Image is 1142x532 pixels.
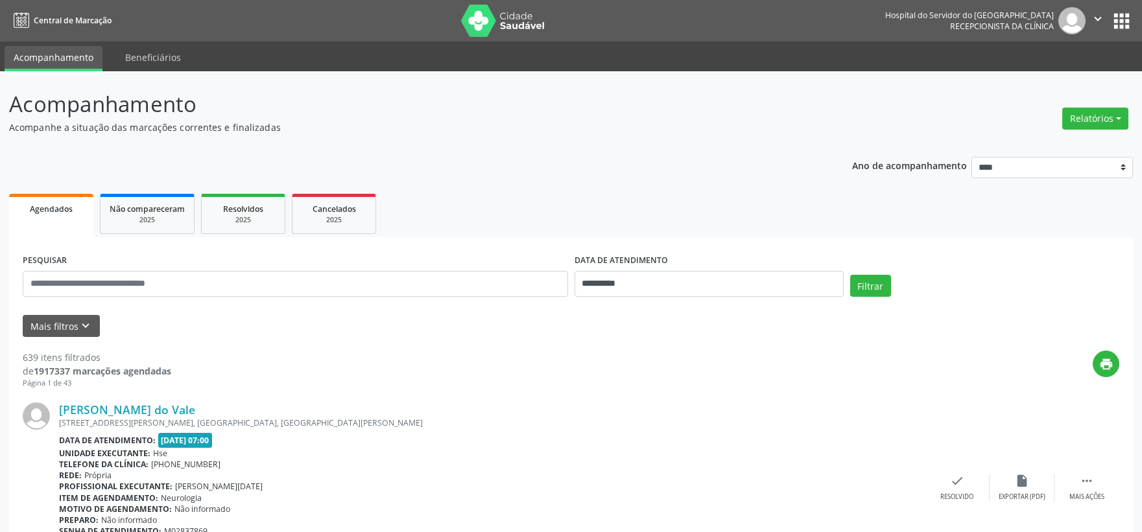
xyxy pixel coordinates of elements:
[885,10,1054,21] div: Hospital do Servidor do [GEOGRAPHIC_DATA]
[1015,474,1029,488] i: insert_drive_file
[9,10,112,31] a: Central de Marcação
[23,251,67,271] label: PESQUISAR
[174,503,230,515] span: Não informado
[1099,357,1113,371] i: print
[302,215,366,225] div: 2025
[59,435,156,446] b: Data de atendimento:
[34,365,171,377] strong: 1917337 marcações agendadas
[9,121,796,134] p: Acompanhe a situação das marcações correntes e finalizadas
[1080,474,1094,488] i: 
[59,481,172,492] b: Profissional executante:
[950,21,1054,32] span: Recepcionista da clínica
[59,402,195,417] a: [PERSON_NAME] do Vale
[59,470,82,481] b: Rede:
[34,15,112,26] span: Central de Marcação
[1069,492,1104,502] div: Mais ações
[211,215,276,225] div: 2025
[84,470,112,481] span: Própria
[59,459,149,470] b: Telefone da clínica:
[1110,10,1133,32] button: apps
[116,46,190,69] a: Beneficiários
[23,378,171,389] div: Página 1 de 43
[158,433,213,448] span: [DATE] 07:00
[1091,12,1105,26] i: 
[9,88,796,121] p: Acompanhamento
[999,492,1045,502] div: Exportar (PDF)
[23,364,171,378] div: de
[151,459,220,470] span: [PHONE_NUMBER]
[59,503,172,515] b: Motivo de agendamento:
[223,203,263,214] span: Resolvidos
[1058,7,1086,34] img: img
[5,46,102,71] a: Acompanhamento
[1086,7,1110,34] button: 
[575,251,668,271] label: DATA DE ATENDIMENTO
[153,448,167,459] span: Hse
[23,351,171,364] div: 639 itens filtrados
[1093,351,1119,377] button: print
[101,515,157,526] span: Não informado
[30,203,73,214] span: Agendados
[313,203,356,214] span: Cancelados
[59,492,158,503] b: Item de agendamento:
[175,481,263,492] span: [PERSON_NAME][DATE]
[1062,108,1128,130] button: Relatórios
[110,215,185,225] div: 2025
[23,315,100,338] button: Mais filtroskeyboard_arrow_down
[850,275,891,297] button: Filtrar
[59,515,99,526] b: Preparo:
[110,203,185,214] span: Não compareceram
[23,402,50,430] img: img
[852,157,967,173] p: Ano de acompanhamento
[950,474,964,488] i: check
[59,417,925,428] div: [STREET_ADDRESS][PERSON_NAME], [GEOGRAPHIC_DATA], [GEOGRAPHIC_DATA][PERSON_NAME]
[78,319,93,333] i: keyboard_arrow_down
[940,492,973,502] div: Resolvido
[59,448,150,459] b: Unidade executante:
[161,492,202,503] span: Neurologia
